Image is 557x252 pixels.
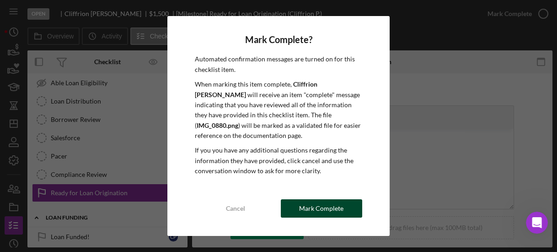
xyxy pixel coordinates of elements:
p: Automated confirmation messages are turned on for this checklist item. [195,54,362,75]
b: IMG_0880.png [197,121,238,129]
div: Mark Complete [299,199,343,218]
button: Cancel [195,199,276,218]
button: Mark Complete [281,199,362,218]
p: When marking this item complete, will receive an item "complete" message indicating that you have... [195,79,362,141]
p: If you you have any additional questions regarding the information they have provided, click canc... [195,145,362,176]
b: Cliffrion [PERSON_NAME] [195,80,317,98]
h4: Mark Complete? [195,34,362,45]
div: Cancel [226,199,245,218]
iframe: Intercom live chat [526,212,548,234]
